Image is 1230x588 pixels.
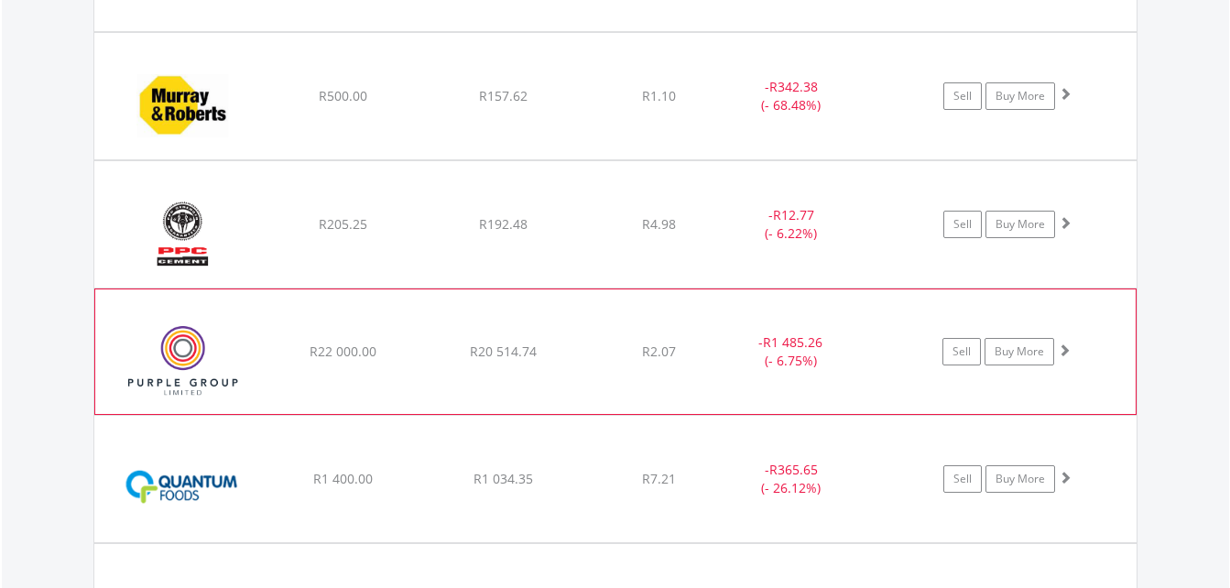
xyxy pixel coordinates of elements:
[642,87,676,104] span: R1.10
[103,56,261,155] img: EQU.ZA.MUR.png
[773,206,814,223] span: R12.77
[319,87,367,104] span: R500.00
[642,215,676,233] span: R4.98
[103,184,261,283] img: EQU.ZA.PPC.png
[723,206,861,243] div: - (- 6.22%)
[103,439,261,538] img: EQU.ZA.QFH.png
[763,333,822,351] span: R1 485.26
[723,78,861,114] div: - (- 68.48%)
[479,87,528,104] span: R157.62
[985,465,1055,493] a: Buy More
[943,211,982,238] a: Sell
[642,343,676,360] span: R2.07
[985,211,1055,238] a: Buy More
[769,461,818,478] span: R365.65
[470,343,537,360] span: R20 514.74
[943,82,982,110] a: Sell
[943,465,982,493] a: Sell
[479,215,528,233] span: R192.48
[313,470,373,487] span: R1 400.00
[104,312,262,409] img: EQU.ZA.PPE.png
[473,470,533,487] span: R1 034.35
[723,461,861,497] div: - (- 26.12%)
[310,343,376,360] span: R22 000.00
[985,82,1055,110] a: Buy More
[985,338,1054,365] a: Buy More
[642,470,676,487] span: R7.21
[769,78,818,95] span: R342.38
[942,338,981,365] a: Sell
[722,333,859,370] div: - (- 6.75%)
[319,215,367,233] span: R205.25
